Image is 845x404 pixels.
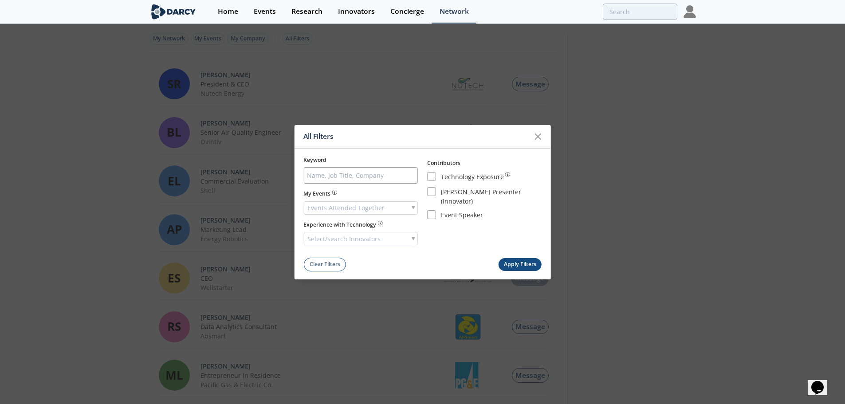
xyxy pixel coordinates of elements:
span: My Events [303,190,330,198]
img: logo-wide.svg [149,4,198,20]
button: My Events [303,190,337,198]
button: Apply Filters [498,258,542,271]
input: Advanced Search [603,4,677,20]
div: [PERSON_NAME] Presenter (Innovator) [441,187,542,206]
img: Profile [684,5,696,18]
img: information.svg [332,190,337,195]
div: Select/search Innovators [303,232,418,245]
input: Name, Job Title, Company [303,167,418,184]
button: Experience with Technology [303,221,382,229]
span: Experience with Technology [303,221,376,229]
div: Events Attended Together [303,201,418,215]
div: Concierge [390,8,424,15]
button: Contributors [427,159,460,167]
iframe: chat widget [808,369,836,395]
div: Research [291,8,322,15]
div: Events [254,8,276,15]
img: information.svg [505,172,510,177]
img: information.svg [378,221,383,226]
span: Keyword [303,156,326,164]
div: Technology Exposure [441,172,504,183]
span: Events Attended Together [307,202,385,214]
span: Select/search Innovators [307,232,381,245]
div: Innovators [338,8,375,15]
div: Network [440,8,469,15]
div: Event Speaker [441,210,483,221]
div: All Filters [303,128,529,145]
div: Home [218,8,238,15]
button: Clear Filters [303,258,346,271]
